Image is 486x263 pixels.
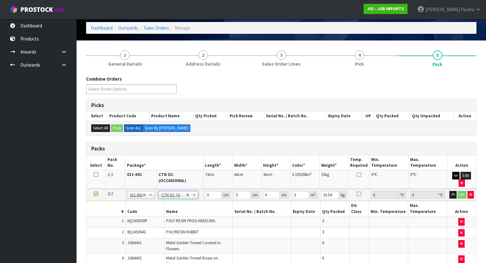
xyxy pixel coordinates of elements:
[349,155,370,170] th: Temp. Required
[322,240,324,245] span: 6
[111,124,123,132] button: Pack
[437,191,445,199] div: ℃
[433,50,442,60] span: 5
[261,170,291,189] td: cm
[314,192,316,196] sup: 3
[106,155,125,170] th: Pack No.
[166,218,215,223] span: POLY RESIN FROG KNEELING
[198,50,208,60] span: 2
[409,155,447,170] th: Max. Temperature
[86,201,125,216] th: #
[251,191,260,199] div: cm
[125,201,164,216] th: Code
[409,170,447,189] td: ℃
[261,155,291,170] th: Height
[166,229,199,235] span: POLYRESIN RABBIT
[86,155,106,170] th: Select
[321,172,325,177] span: 15
[350,201,369,216] th: DG Class
[292,172,306,177] span: 0.109208
[107,172,113,177] span: 1/2
[362,112,374,121] th: UP
[355,61,364,67] span: Pick
[276,50,286,60] span: 3
[118,25,138,31] a: Outwards
[122,229,124,235] span: 2
[143,124,190,132] label: Scan By [PERSON_NAME]
[263,172,267,177] span: 34
[355,50,364,60] span: 4
[108,61,142,67] span: General Details
[122,255,124,261] span: 4
[10,5,18,13] img: cube-alt.png
[203,170,232,189] td: cm
[320,170,349,189] td: kg
[166,240,221,251] span: Metal Garden Trowel Covered in Flowers
[369,201,408,216] th: Min. Temperature
[322,229,324,235] span: 3
[264,112,326,121] th: Serial No. / Batch No.
[20,5,53,14] span: ProStock
[447,155,476,170] th: Action
[127,172,142,177] strong: 011-001
[410,172,412,177] span: 0
[122,240,124,245] span: 3
[320,201,350,216] th: Qty Packed
[309,191,318,199] div: m
[447,201,476,216] th: Action
[320,155,349,170] th: Weight
[322,255,324,261] span: 6
[371,172,373,177] span: 0
[234,172,238,177] span: 44
[175,25,190,31] span: Manage
[262,61,300,67] span: Sales Order Lines
[339,191,347,199] div: kg
[205,172,209,177] span: 73
[107,191,113,196] span: 2/2
[91,146,471,152] h3: Packs
[370,155,409,170] th: Min. Temperature
[410,112,454,121] th: Qty Unpacked
[164,201,232,216] th: Name
[232,201,291,216] th: Serial No. / Batch No.
[108,112,150,121] th: Product Code
[120,50,130,60] span: 1
[291,155,320,170] th: Cubic
[370,170,409,189] td: ℃
[86,112,108,121] th: Select
[203,155,232,170] th: Length
[310,172,312,176] sup: 3
[194,112,228,121] th: Qty Picked
[144,25,169,31] a: Sales Orders
[130,191,143,199] span: 011-001
[408,201,447,216] th: Max. Temperature
[161,191,186,199] span: CTN OC (OCCASIONAL)
[127,255,142,261] span: JGB4402
[291,170,320,189] td: m
[127,240,142,245] span: JGB4401
[326,112,362,121] th: Expiry Date
[461,6,474,12] span: Paraha
[280,191,289,199] div: cm
[150,112,194,121] th: Product Name
[228,112,264,121] th: Pick Review
[127,229,146,235] span: 8Q14S054G
[322,218,324,223] span: 3
[54,7,64,13] small: WMS
[425,6,460,12] span: [PERSON_NAME]
[432,61,442,68] span: Pack
[291,201,320,216] th: Expiry Date
[124,124,143,132] label: Scan ALL
[454,112,476,121] th: Action
[232,155,261,170] th: Width
[158,172,186,183] strong: CTN OC (OCCASIONAL)
[367,6,404,11] strong: J01 - JGB IMPORTS
[125,155,203,170] th: Package
[460,172,471,179] button: Edit
[86,76,122,82] label: Combine Orders
[91,102,471,108] h3: Picks
[374,112,410,121] th: Qty Packed
[127,218,147,223] span: 6Q14S0039F
[398,191,407,199] div: ℃
[91,25,113,31] a: Dashboard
